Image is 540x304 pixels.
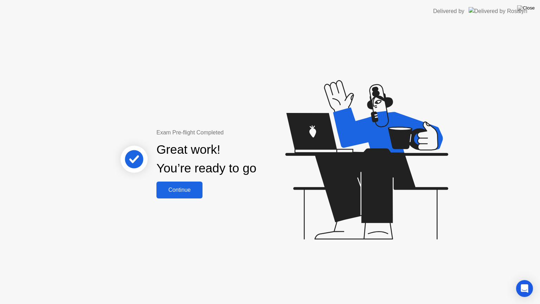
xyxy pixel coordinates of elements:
[433,7,464,15] div: Delivered by
[156,128,302,137] div: Exam Pre-flight Completed
[156,182,202,198] button: Continue
[516,280,533,297] div: Open Intercom Messenger
[156,140,256,178] div: Great work! You’re ready to go
[469,7,527,15] img: Delivered by Rosalyn
[159,187,200,193] div: Continue
[517,5,535,11] img: Close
